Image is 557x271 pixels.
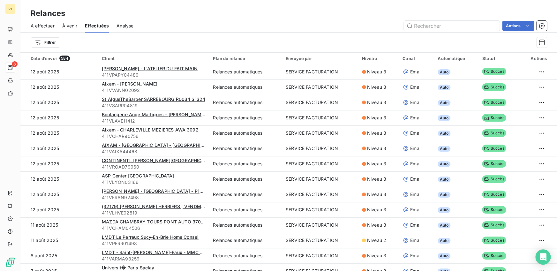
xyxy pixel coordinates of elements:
[362,56,395,61] div: Niveau
[117,23,133,29] span: Analyse
[102,219,207,224] span: MAZDA CHAMBRAY TOURS PONT AUTO 37020
[12,61,18,67] span: 6
[282,233,358,248] td: SERVICE FACTURATION
[5,4,15,14] div: VI
[482,145,506,152] span: Succès
[482,83,506,91] span: Succès
[102,240,205,247] span: 411VPERR01498
[410,237,421,244] span: Email
[20,125,98,141] td: 12 août 2025
[367,115,386,121] span: Niveau 3
[102,72,205,78] span: 411VPAPY04489
[522,56,547,61] div: Actions
[282,110,358,125] td: SERVICE FACTURATION
[102,87,205,94] span: 411VVANN02092
[102,142,237,148] span: AIXAM - [GEOGRAPHIC_DATA] - [GEOGRAPHIC_DATA] VOITUR
[20,141,98,156] td: 12 août 2025
[482,68,506,75] span: Succès
[20,171,98,187] td: 12 août 2025
[535,249,551,265] div: Open Intercom Messenger
[209,202,282,217] td: Relances automatiques
[102,56,115,61] span: Client
[31,8,65,19] h3: Relances
[410,161,421,167] span: Email
[102,127,199,132] span: Aixam - CHARLEVILLE MEZIERES AWA 3092
[367,145,386,152] span: Niveau 3
[367,130,386,136] span: Niveau 3
[482,252,506,260] span: Succès
[282,156,358,171] td: SERVICE FACTURATION
[482,129,506,137] span: Succès
[367,222,386,228] span: Niveau 3
[102,210,205,216] span: 411VLHVE02819
[102,194,205,201] span: 411VFRAN92498
[410,252,421,259] span: Email
[209,187,282,202] td: Relances automatiques
[209,64,282,79] td: Relances automatiques
[102,133,205,139] span: 411VCHAR90756
[209,141,282,156] td: Relances automatiques
[403,56,430,61] div: Canal
[502,21,534,31] button: Actions
[282,95,358,110] td: SERVICE FACTURATION
[438,146,450,152] span: Auto
[367,69,386,75] span: Niveau 3
[410,115,421,121] span: Email
[286,56,354,61] div: Envoyée par
[438,56,474,61] div: Automatique
[102,96,205,102] span: St AlgueTheBarber SARREBOURG R0034 S1324
[438,69,450,75] span: Auto
[367,84,386,90] span: Niveau 3
[102,118,205,124] span: 411VLAVE11412
[20,187,98,202] td: 12 août 2025
[102,250,209,255] span: LMDT - Saint-[PERSON_NAME]-Eaux - MMC Trvx
[367,191,386,198] span: Niveau 3
[438,177,450,182] span: Auto
[438,100,450,106] span: Auto
[20,156,98,171] td: 12 août 2025
[20,217,98,233] td: 11 août 2025
[410,84,421,90] span: Email
[438,253,450,259] span: Auto
[482,114,506,122] span: Succès
[20,64,98,79] td: 12 août 2025
[209,125,282,141] td: Relances automatiques
[209,248,282,263] td: Relances automatiques
[282,125,358,141] td: SERVICE FACTURATION
[282,248,358,263] td: SERVICE FACTURATION
[102,158,274,163] span: CONTINENTL [PERSON_NAME][GEOGRAPHIC_DATA] Bebauto [PERSON_NAME]
[367,99,386,106] span: Niveau 3
[404,21,500,31] input: Rechercher
[282,171,358,187] td: SERVICE FACTURATION
[482,191,506,198] span: Succès
[209,217,282,233] td: Relances automatiques
[102,102,205,109] span: 411VSARR04819
[31,23,55,29] span: À effectuer
[102,204,210,209] span: (32179) [PERSON_NAME] HERBIERS | VENDMADY
[482,99,506,106] span: Succès
[438,161,450,167] span: Auto
[102,265,154,270] span: Universit� Paris Saclay
[410,130,421,136] span: Email
[410,207,421,213] span: Email
[367,161,386,167] span: Niveau 3
[282,202,358,217] td: SERVICE FACTURATION
[482,221,506,229] span: Succès
[438,85,450,90] span: Auto
[20,95,98,110] td: 12 août 2025
[282,64,358,79] td: SERVICE FACTURATION
[367,237,386,244] span: Niveau 2
[482,237,506,244] span: Succès
[410,69,421,75] span: Email
[20,202,98,217] td: 12 août 2025
[102,173,174,178] span: ASP Center [GEOGRAPHIC_DATA]
[102,234,199,240] span: LMDT Le Perreux Sucy-En-Brie Home Consei
[102,179,205,185] span: 411VLYON03166
[20,233,98,248] td: 11 août 2025
[102,188,208,194] span: [PERSON_NAME] - [GEOGRAPHIC_DATA] - P1262
[213,56,278,61] div: Plan de relance
[102,148,205,155] span: 411VAIXA44468
[31,56,94,61] div: Date d’envoi
[410,99,421,106] span: Email
[102,81,157,87] span: Aixam - [PERSON_NAME]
